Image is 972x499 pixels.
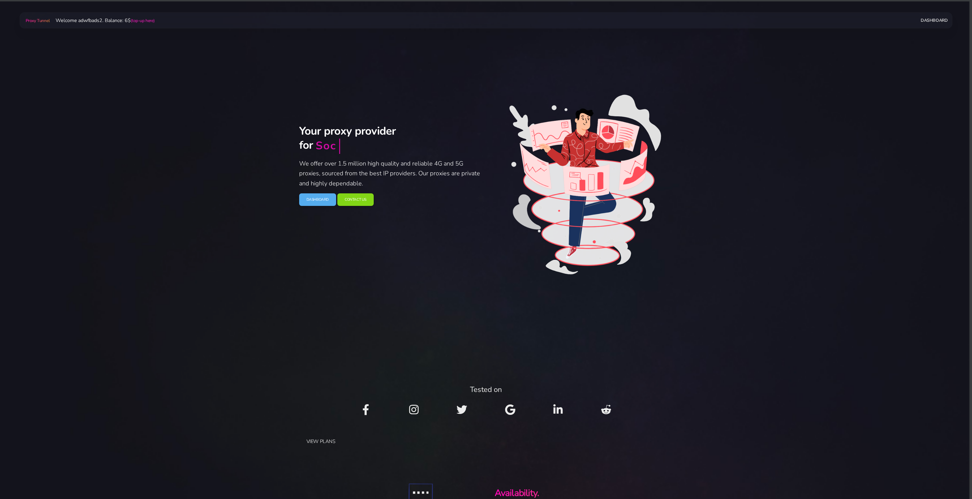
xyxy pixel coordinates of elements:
span: Proxy Tunnel [26,18,50,24]
a: Proxy Tunnel [24,16,51,25]
h2: Your proxy provider for [299,124,482,154]
span: Welcome adwfbads2. Balance: 6$ [51,17,154,24]
iframe: Webchat Widget [937,464,964,491]
a: Dashboard [921,15,948,26]
a: VIEW PLANS [303,438,662,445]
p: We offer over 1.5 million high quality and reliable 4G and 5G proxies, sourced from the best IP p... [299,159,482,189]
a: Contact Us [337,193,374,206]
a: (top-up here) [131,18,154,24]
div: Tested on [303,384,669,395]
a: Dashboard [299,193,336,206]
div: Soc [316,139,336,153]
